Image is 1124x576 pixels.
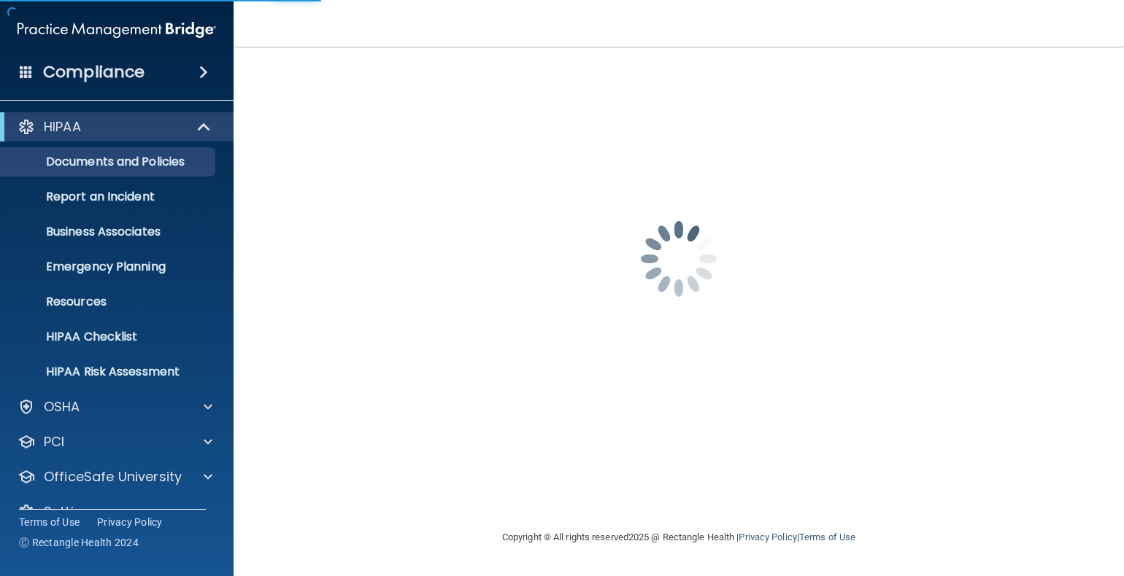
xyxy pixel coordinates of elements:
p: Emergency Planning [9,260,209,274]
img: spinner.e123f6fc.gif [606,186,752,332]
a: Terms of Use [799,532,855,542]
a: Privacy Policy [739,532,796,542]
a: PCI [18,433,212,451]
p: PCI [44,433,64,451]
a: OfficeSafe University [18,468,212,486]
a: Privacy Policy [97,515,163,529]
img: PMB logo [18,15,216,44]
h4: Compliance [43,62,145,82]
p: Report an Incident [9,190,209,204]
p: OfficeSafe University [44,468,182,486]
p: Resources [9,295,209,309]
a: Settings [18,503,212,521]
p: OSHA [44,398,80,416]
p: HIPAA Checklist [9,330,209,344]
a: Terms of Use [19,515,80,529]
p: HIPAA [44,118,81,136]
div: Copyright © All rights reserved 2025 @ Rectangle Health | | [412,514,945,561]
p: HIPAA Risk Assessment [9,365,209,379]
span: Ⓒ Rectangle Health 2024 [19,535,139,550]
p: Settings [44,503,98,521]
p: Documents and Policies [9,155,209,169]
p: Business Associates [9,225,209,239]
a: OSHA [18,398,212,416]
a: HIPAA [18,118,212,136]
